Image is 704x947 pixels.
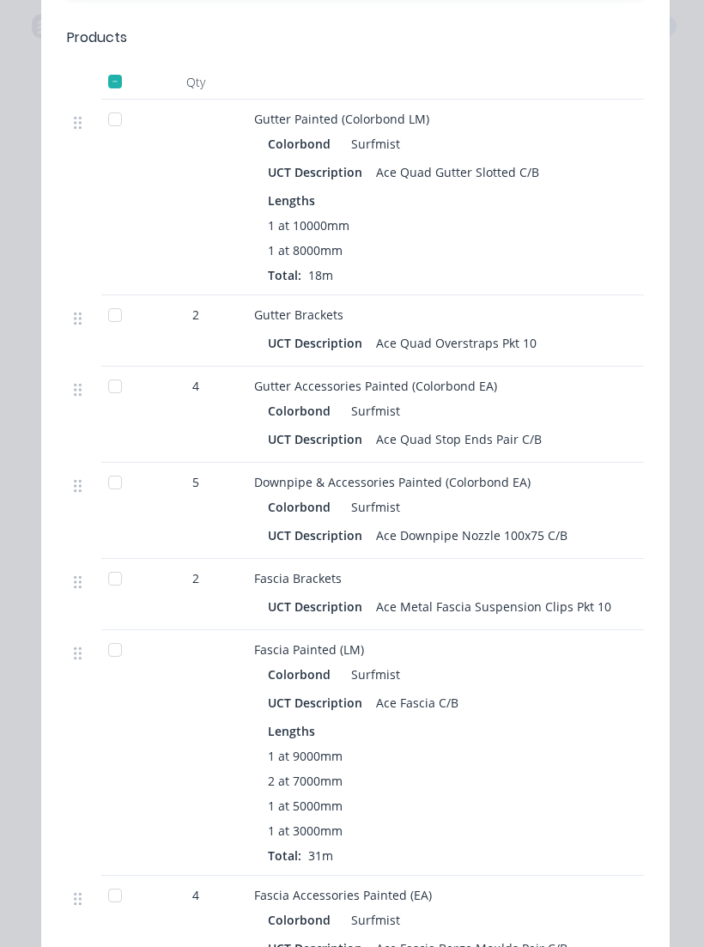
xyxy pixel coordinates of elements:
span: 4 [192,886,199,904]
span: 1 at 8000mm [268,241,343,259]
div: Ace Quad Gutter Slotted C/B [369,160,546,185]
span: Total: [268,267,301,283]
div: Colorbond [268,495,337,519]
span: Lengths [268,191,315,209]
span: 4 [192,377,199,395]
span: 18m [301,267,340,283]
span: Fascia Accessories Painted (EA) [254,887,432,903]
span: 2 [192,569,199,587]
div: Surfmist [344,131,400,156]
span: Fascia Painted (LM) [254,641,364,658]
div: UCT Description [268,523,369,548]
div: Surfmist [344,495,400,519]
div: UCT Description [268,690,369,715]
div: Surfmist [344,662,400,687]
div: Surfmist [344,398,400,423]
span: Gutter Accessories Painted (Colorbond EA) [254,378,497,394]
span: Lengths [268,722,315,740]
div: Ace Metal Fascia Suspension Clips Pkt 10 [369,594,618,619]
span: 31m [301,847,340,864]
div: Ace Fascia C/B [369,690,465,715]
span: 2 [192,306,199,324]
div: UCT Description [268,594,369,619]
span: 5 [192,473,199,491]
span: 1 at 10000mm [268,216,349,234]
div: Products [67,27,127,48]
div: UCT Description [268,331,369,355]
span: 2 at 7000mm [268,772,343,790]
div: Colorbond [268,131,337,156]
span: 1 at 3000mm [268,822,343,840]
span: Downpipe & Accessories Painted (Colorbond EA) [254,474,531,490]
span: Gutter Brackets [254,307,343,323]
div: Colorbond [268,398,337,423]
span: Total: [268,847,301,864]
span: Fascia Brackets [254,570,342,586]
div: Ace Downpipe Nozzle 100x75 C/B [369,523,574,548]
div: UCT Description [268,427,369,452]
div: Colorbond [268,908,337,932]
span: 1 at 5000mm [268,797,343,815]
span: 1 at 9000mm [268,747,343,765]
div: Qty [144,65,247,100]
span: Gutter Painted (Colorbond LM) [254,111,429,127]
div: Ace Quad Stop Ends Pair C/B [369,427,549,452]
div: Surfmist [344,908,400,932]
div: Colorbond [268,662,337,687]
div: Ace Quad Overstraps Pkt 10 [369,331,543,355]
div: UCT Description [268,160,369,185]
